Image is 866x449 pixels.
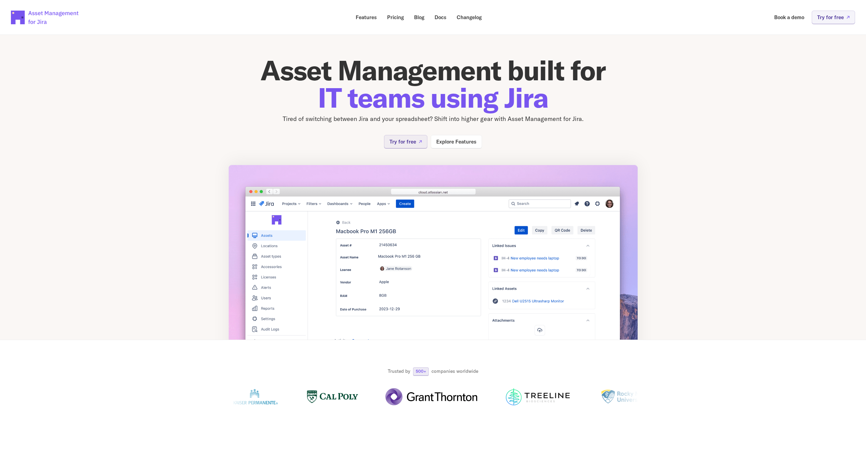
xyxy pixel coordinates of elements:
p: companies worldwide [431,368,478,375]
p: Changelog [457,15,482,20]
img: Logo [232,388,280,405]
a: Docs [430,11,451,24]
p: Book a demo [774,15,804,20]
p: Trusted by [388,368,410,375]
p: Features [356,15,377,20]
a: Changelog [452,11,486,24]
h1: Asset Management built for [228,57,638,111]
p: Tired of switching between Jira and your spreadsheet? Shift into higher gear with Asset Managemen... [228,114,638,124]
a: Pricing [382,11,409,24]
img: App [228,165,638,373]
p: Try for free [389,139,416,144]
span: IT teams using Jira [318,80,548,115]
p: Pricing [387,15,404,20]
a: Explore Features [431,135,482,148]
a: Features [351,11,382,24]
p: Blog [414,15,424,20]
p: 500+ [416,369,426,373]
a: Book a demo [769,11,809,24]
p: Explore Features [436,139,477,144]
a: Try for free [384,135,427,148]
img: Logo [307,388,358,405]
p: Docs [435,15,446,20]
a: Try for free [812,11,855,24]
p: Try for free [817,15,844,20]
img: Logo [505,388,571,405]
a: Blog [409,11,429,24]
